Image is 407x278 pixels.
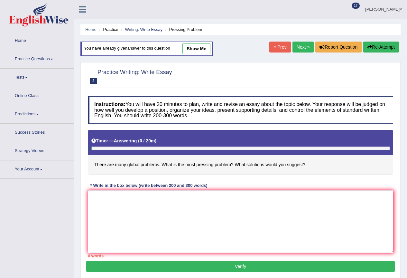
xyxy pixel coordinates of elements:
li: Practice [97,26,118,33]
button: Verify [86,261,395,272]
a: Your Account [0,160,74,177]
h4: You will have 20 minutes to plan, write and revise an essay about the topic below. Your response ... [88,96,393,124]
span: 17 [352,3,360,9]
a: Predictions [0,105,74,121]
a: Home [85,27,97,32]
div: * Write in the box below (write between 200 and 300 words) [88,183,210,189]
a: Online Class [0,87,74,103]
a: Success Stories [0,124,74,140]
li: Pressing Problem [164,26,202,33]
span: 2 [90,78,97,84]
b: ( [138,138,140,143]
b: Answering [114,138,137,143]
a: Writing: Write Essay [125,27,162,32]
button: Re-Attempt [363,42,399,53]
a: Tests [0,69,74,85]
h5: Timer — [91,139,156,143]
a: Next » [292,42,314,53]
div: 0 words [88,253,393,259]
b: ) [155,138,156,143]
a: Strategy Videos [0,142,74,158]
a: Practice Questions [0,50,74,66]
b: 0 / 20m [140,138,155,143]
a: « Prev [269,42,291,53]
b: Instructions: [94,101,125,107]
a: show me [182,43,210,54]
button: Report Question [315,42,362,53]
a: Home [0,32,74,48]
div: You have already given answer to this question [80,42,213,56]
h2: Practice Writing: Write Essay [88,68,172,84]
